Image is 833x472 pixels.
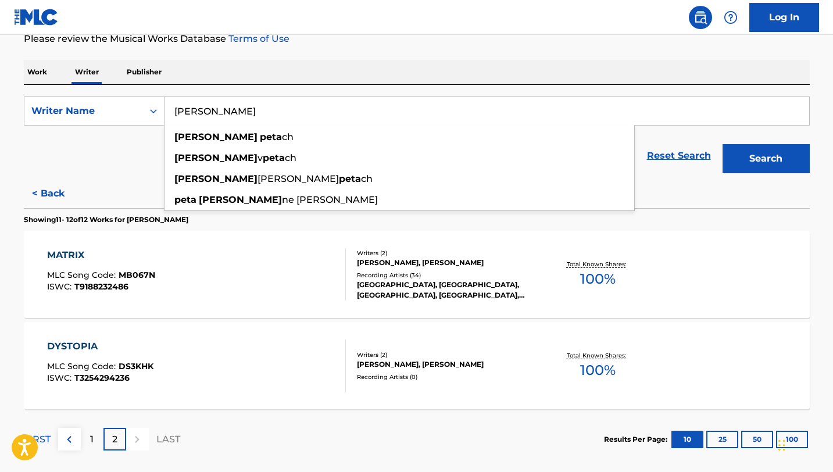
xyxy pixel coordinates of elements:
strong: peta [260,131,282,142]
strong: peta [174,194,196,205]
p: Publisher [123,60,165,84]
img: help [724,10,738,24]
img: left [62,432,76,446]
img: MLC Logo [14,9,59,26]
button: 50 [741,431,773,448]
p: Total Known Shares: [567,351,629,360]
span: ch [361,173,373,184]
span: ISWC : [47,373,74,383]
p: Work [24,60,51,84]
span: MB067N [119,270,155,280]
span: ne [PERSON_NAME] [282,194,378,205]
p: 1 [90,432,94,446]
div: [PERSON_NAME], [PERSON_NAME] [357,359,532,370]
div: Recording Artists ( 34 ) [357,271,532,280]
div: DYSTOPIA [47,339,153,353]
div: [PERSON_NAME], [PERSON_NAME] [357,258,532,268]
strong: [PERSON_NAME] [174,173,258,184]
button: Search [723,144,810,173]
div: MATRIX [47,248,155,262]
div: Writers ( 2 ) [357,351,532,359]
p: LAST [156,432,180,446]
span: T9188232486 [74,281,128,292]
img: search [693,10,707,24]
button: 10 [671,431,703,448]
div: Recording Artists ( 0 ) [357,373,532,381]
span: 100 % [580,360,616,381]
span: v [258,152,263,163]
p: Showing 11 - 12 of 12 Works for [PERSON_NAME] [24,214,188,225]
strong: [PERSON_NAME] [174,152,258,163]
a: DYSTOPIAMLC Song Code:DS3KHKISWC:T3254294236Writers (2)[PERSON_NAME], [PERSON_NAME]Recording Arti... [24,322,810,409]
button: 25 [706,431,738,448]
a: Terms of Use [226,33,289,44]
div: Writers ( 2 ) [357,249,532,258]
iframe: Chat Widget [775,416,833,472]
div: Drag [778,428,785,463]
p: Results Per Page: [604,434,670,445]
a: Public Search [689,6,712,29]
div: Writer Name [31,104,136,118]
a: MATRIXMLC Song Code:MB067NISWC:T9188232486Writers (2)[PERSON_NAME], [PERSON_NAME]Recording Artist... [24,231,810,318]
a: Reset Search [641,143,717,169]
span: [PERSON_NAME] [258,173,339,184]
p: FIRST [24,432,51,446]
button: < Back [24,179,94,208]
span: DS3KHK [119,361,153,371]
span: 100 % [580,269,616,289]
strong: peta [339,173,361,184]
strong: peta [263,152,285,163]
a: Log In [749,3,819,32]
p: 2 [112,432,117,446]
p: Writer [71,60,102,84]
span: ch [282,131,294,142]
span: MLC Song Code : [47,361,119,371]
form: Search Form [24,96,810,179]
p: Total Known Shares: [567,260,629,269]
span: ch [285,152,296,163]
div: Help [719,6,742,29]
strong: [PERSON_NAME] [174,131,258,142]
div: [GEOGRAPHIC_DATA], [GEOGRAPHIC_DATA], [GEOGRAPHIC_DATA], [GEOGRAPHIC_DATA], [GEOGRAPHIC_DATA] [357,280,532,301]
strong: [PERSON_NAME] [199,194,282,205]
span: ISWC : [47,281,74,292]
span: T3254294236 [74,373,130,383]
p: Please review the Musical Works Database [24,32,810,46]
span: MLC Song Code : [47,270,119,280]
